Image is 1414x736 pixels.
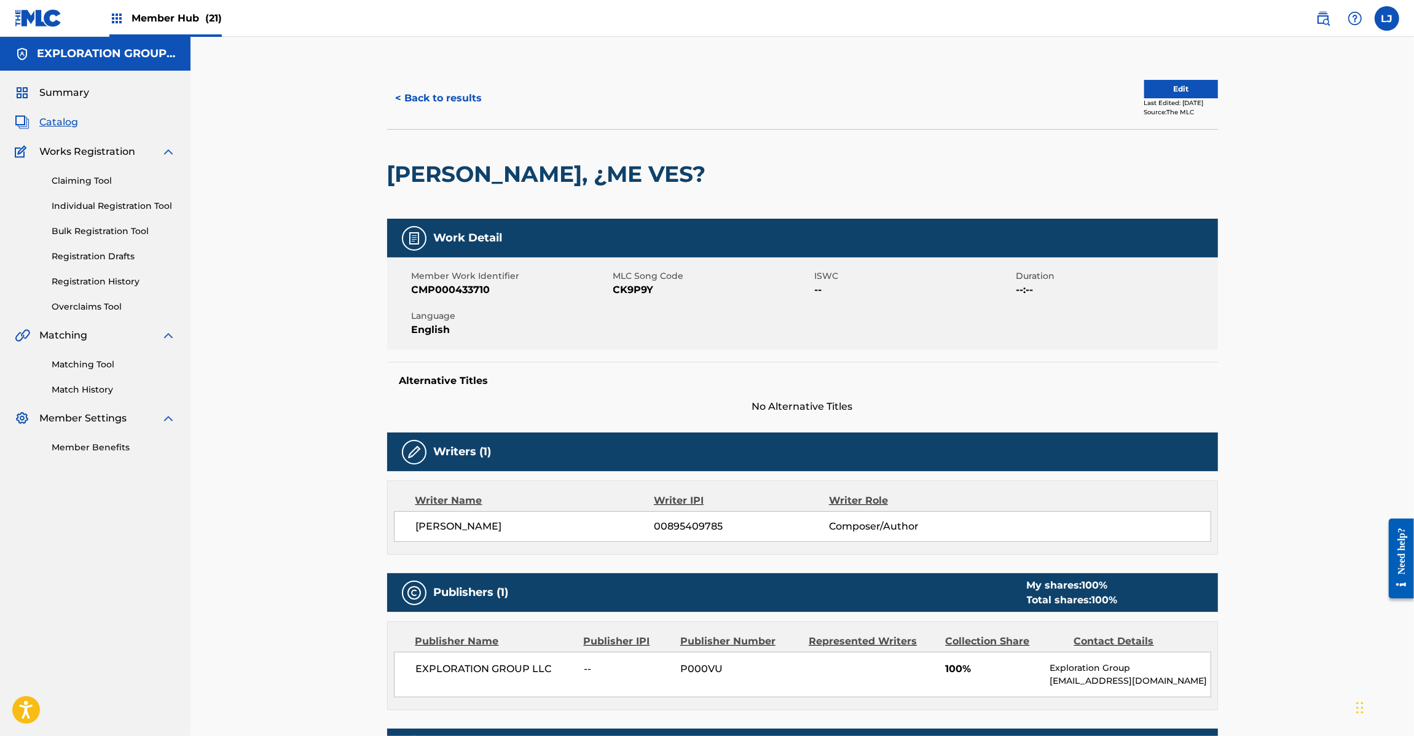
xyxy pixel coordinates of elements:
[613,283,812,297] span: CK9P9Y
[109,11,124,26] img: Top Rightsholders
[39,411,127,426] span: Member Settings
[39,85,89,100] span: Summary
[1027,593,1118,608] div: Total shares:
[654,493,829,508] div: Writer IPI
[37,47,176,61] h5: EXPLORATION GROUP LLC
[1375,6,1399,31] div: User Menu
[1353,677,1414,736] iframe: Chat Widget
[416,519,654,534] span: [PERSON_NAME]
[434,231,503,245] h5: Work Detail
[412,270,610,283] span: Member Work Identifier
[1144,80,1218,98] button: Edit
[434,445,492,459] h5: Writers (1)
[680,662,799,676] span: P000VU
[945,662,1040,676] span: 100%
[680,634,799,649] div: Publisher Number
[815,283,1013,297] span: --
[15,411,29,426] img: Member Settings
[1343,6,1367,31] div: Help
[809,634,936,649] div: Represented Writers
[15,9,62,27] img: MLC Logo
[132,11,222,25] span: Member Hub
[412,310,610,323] span: Language
[584,634,671,649] div: Publisher IPI
[52,441,176,454] a: Member Benefits
[387,83,491,114] button: < Back to results
[1016,270,1215,283] span: Duration
[15,115,29,130] img: Catalog
[1092,594,1118,606] span: 100 %
[15,328,30,343] img: Matching
[1380,509,1414,608] iframe: Resource Center
[52,174,176,187] a: Claiming Tool
[387,160,712,188] h2: [PERSON_NAME], ¿ME VES?
[387,399,1218,414] span: No Alternative Titles
[415,634,575,649] div: Publisher Name
[15,47,29,61] img: Accounts
[52,358,176,371] a: Matching Tool
[407,445,422,460] img: Writers
[407,585,422,600] img: Publishers
[412,283,610,297] span: CMP000433710
[412,323,610,337] span: English
[161,144,176,159] img: expand
[945,634,1064,649] div: Collection Share
[399,375,1206,387] h5: Alternative Titles
[52,300,176,313] a: Overclaims Tool
[52,250,176,263] a: Registration Drafts
[829,519,988,534] span: Composer/Author
[1074,634,1193,649] div: Contact Details
[1356,689,1364,726] div: Drag
[15,115,78,130] a: CatalogCatalog
[39,328,87,343] span: Matching
[39,144,135,159] span: Works Registration
[654,519,828,534] span: 00895409785
[39,115,78,130] span: Catalog
[1311,6,1335,31] a: Public Search
[434,585,509,600] h5: Publishers (1)
[161,328,176,343] img: expand
[52,225,176,238] a: Bulk Registration Tool
[205,12,222,24] span: (21)
[1082,579,1108,591] span: 100 %
[815,270,1013,283] span: ISWC
[1050,675,1210,687] p: [EMAIL_ADDRESS][DOMAIN_NAME]
[52,200,176,213] a: Individual Registration Tool
[1144,98,1218,108] div: Last Edited: [DATE]
[1050,662,1210,675] p: Exploration Group
[1144,108,1218,117] div: Source: The MLC
[15,85,89,100] a: SummarySummary
[1027,578,1118,593] div: My shares:
[829,493,988,508] div: Writer Role
[416,662,575,676] span: EXPLORATION GROUP LLC
[52,275,176,288] a: Registration History
[415,493,654,508] div: Writer Name
[613,270,812,283] span: MLC Song Code
[1316,11,1330,26] img: search
[1348,11,1362,26] img: help
[52,383,176,396] a: Match History
[407,231,422,246] img: Work Detail
[584,662,671,676] span: --
[15,85,29,100] img: Summary
[1016,283,1215,297] span: --:--
[161,411,176,426] img: expand
[15,144,31,159] img: Works Registration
